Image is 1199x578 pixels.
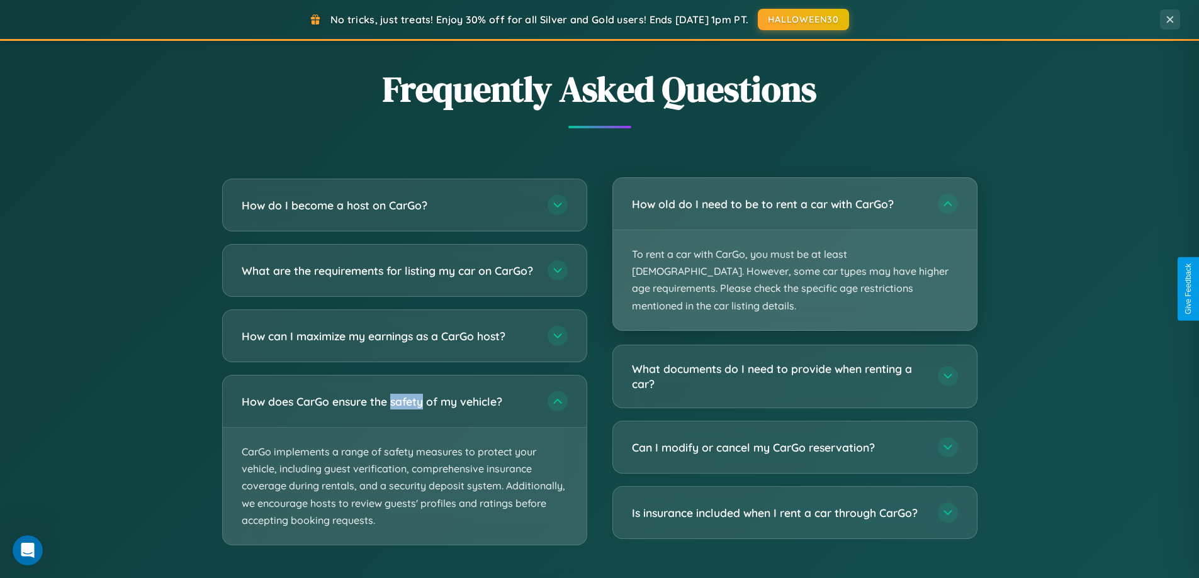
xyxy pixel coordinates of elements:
[222,65,977,113] h2: Frequently Asked Questions
[13,535,43,565] iframe: Intercom live chat
[632,196,925,212] h3: How old do I need to be to rent a car with CarGo?
[632,505,925,521] h3: Is insurance included when I rent a car through CarGo?
[242,328,535,344] h3: How can I maximize my earnings as a CarGo host?
[632,361,925,392] h3: What documents do I need to provide when renting a car?
[758,9,849,30] button: HALLOWEEN30
[242,197,535,213] h3: How do I become a host on CarGo?
[242,263,535,279] h3: What are the requirements for listing my car on CarGo?
[1184,264,1193,314] div: Give Feedback
[330,13,748,26] span: No tricks, just treats! Enjoy 30% off for all Silver and Gold users! Ends [DATE] 1pm PT.
[223,428,587,545] p: CarGo implements a range of safety measures to protect your vehicle, including guest verification...
[613,230,977,330] p: To rent a car with CarGo, you must be at least [DEMOGRAPHIC_DATA]. However, some car types may ha...
[632,440,925,455] h3: Can I modify or cancel my CarGo reservation?
[242,394,535,409] h3: How does CarGo ensure the safety of my vehicle?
